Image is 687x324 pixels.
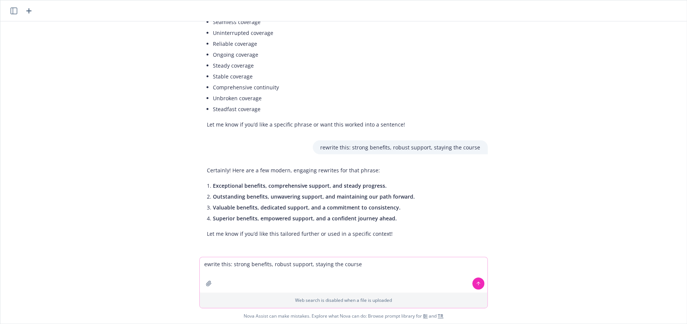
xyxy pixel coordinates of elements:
[200,257,487,292] textarea: ewrite this: strong benefits, robust support, staying the course
[213,17,405,27] li: Seamless coverage
[213,49,405,60] li: Ongoing coverage
[213,193,415,200] span: Outstanding benefits, unwavering support, and maintaining our path forward.
[207,230,415,238] p: Let me know if you’d like this tailored further or used in a specific context!
[320,143,480,151] p: rewrite this: strong benefits, robust support, staying the course
[213,38,405,49] li: Reliable coverage
[207,121,405,128] p: Let me know if you’d like a specific phrase or want this worked into a sentence!
[213,82,405,93] li: Comprehensive continuity
[423,313,428,319] a: BI
[213,71,405,82] li: Stable coverage
[213,104,405,115] li: Steadfast coverage
[213,182,387,189] span: Exceptional benefits, comprehensive support, and steady progress.
[213,27,405,38] li: Uninterrupted coverage
[213,215,397,222] span: Superior benefits, empowered support, and a confident journey ahead.
[213,93,405,104] li: Unbroken coverage
[204,297,483,303] p: Web search is disabled when a file is uploaded
[213,204,401,211] span: Valuable benefits, dedicated support, and a commitment to consistency.
[213,60,405,71] li: Steady coverage
[207,166,415,174] p: Certainly! Here are a few modern, engaging rewrites for that phrase:
[438,313,443,319] a: TR
[3,308,684,324] span: Nova Assist can make mistakes. Explore what Nova can do: Browse prompt library for and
